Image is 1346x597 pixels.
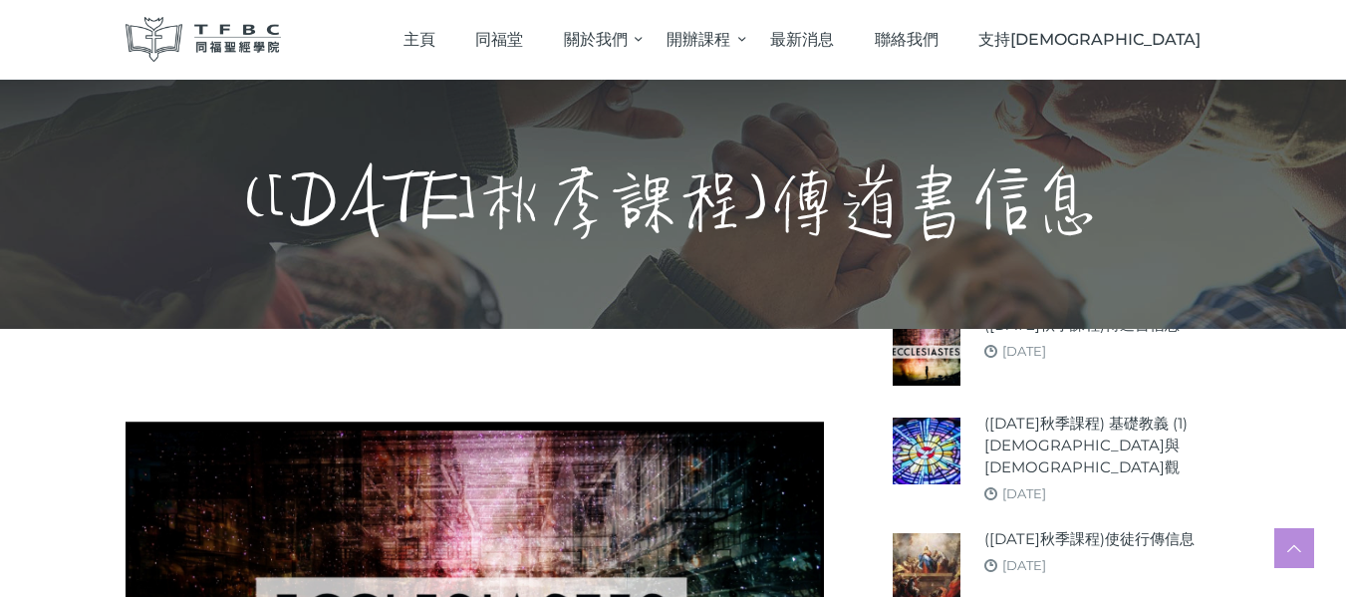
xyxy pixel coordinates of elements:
[383,10,455,69] a: 主頁
[854,10,958,69] a: 聯絡我們
[984,413,1221,478] a: ([DATE]秋季課程) 基礎教義 (1) [DEMOGRAPHIC_DATA]與[DEMOGRAPHIC_DATA]觀
[893,319,959,386] img: (2025年秋季課程)傳道書信息
[544,10,648,69] a: 關於我們
[1002,343,1046,359] a: [DATE]
[404,30,435,49] span: 主頁
[647,10,750,69] a: 開辦課程
[126,17,281,62] img: 同福聖經學院 TFBC
[750,10,855,69] a: 最新消息
[875,30,939,49] span: 聯絡我們
[1002,557,1046,573] a: [DATE]
[893,418,959,484] img: (2025年秋季課程) 基礎教義 (1) 聖靈觀與教會觀
[1002,485,1046,501] a: [DATE]
[475,30,523,49] span: 同福堂
[978,30,1201,49] span: 支持[DEMOGRAPHIC_DATA]
[667,30,730,49] span: 開辦課程
[455,10,544,69] a: 同福堂
[1274,528,1314,568] a: Scroll to top
[770,30,834,49] span: 最新消息
[564,30,628,49] span: 關於我們
[984,528,1195,550] a: ([DATE]秋季課程)使徒行傳信息
[245,161,1102,247] h1: ([DATE]秋季課程)傳道書信息
[958,10,1221,69] a: 支持[DEMOGRAPHIC_DATA]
